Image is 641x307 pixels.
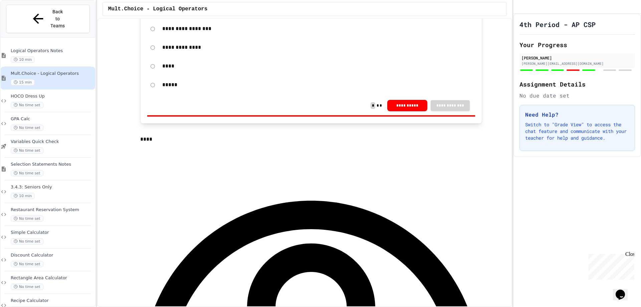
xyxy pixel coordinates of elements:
[613,280,634,300] iframe: chat widget
[11,238,43,245] span: No time set
[11,48,94,54] span: Logical Operators Notes
[11,102,43,108] span: No time set
[519,80,635,89] h2: Assignment Details
[525,121,629,141] p: Switch to "Grade View" to access the chat feature and communicate with your teacher for help and ...
[11,193,35,199] span: 10 min
[11,147,43,154] span: No time set
[11,56,35,63] span: 10 min
[11,94,94,99] span: HOCO Dress Up
[6,5,90,33] button: Back to Teams
[519,92,635,100] div: No due date set
[521,61,633,66] div: [PERSON_NAME][EMAIL_ADDRESS][DOMAIN_NAME]
[586,251,634,280] iframe: chat widget
[11,116,94,122] span: GPA Calc
[521,55,633,61] div: [PERSON_NAME]
[11,253,94,258] span: Discount Calculator
[11,139,94,145] span: Variables Quick Check
[11,170,43,176] span: No time set
[525,111,629,119] h3: Need Help?
[11,71,94,76] span: Mult.Choice - Logical Operators
[519,20,596,29] h1: 4th Period - AP CSP
[11,284,43,290] span: No time set
[11,162,94,167] span: Selection Statements Notes
[50,8,65,29] span: Back to Teams
[11,125,43,131] span: No time set
[11,261,43,267] span: No time set
[11,215,43,222] span: No time set
[11,184,94,190] span: 3.4.3: Seniors Only
[519,40,635,49] h2: Your Progress
[108,5,208,13] span: Mult.Choice - Logical Operators
[11,275,94,281] span: Rectangle Area Calculator
[3,3,46,42] div: Chat with us now!Close
[11,79,35,86] span: 15 min
[11,298,94,304] span: Recipe Calculator
[11,230,94,236] span: Simple Calculator
[11,207,94,213] span: Restaurant Reservation System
